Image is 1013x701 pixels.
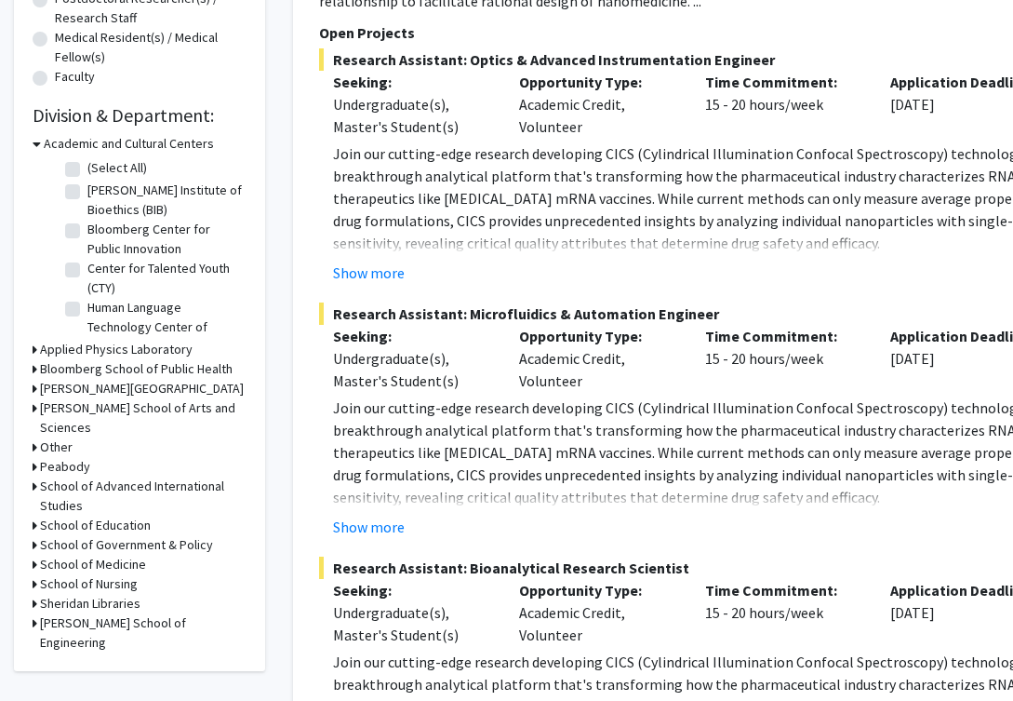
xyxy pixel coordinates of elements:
[40,613,247,653] h3: [PERSON_NAME] School of Engineering
[40,340,193,359] h3: Applied Physics Laboratory
[40,555,146,574] h3: School of Medicine
[333,71,491,93] p: Seeking:
[33,104,247,127] h2: Division & Department:
[40,398,247,438] h3: [PERSON_NAME] School of Arts and Sciences
[44,134,214,154] h3: Academic and Cultural Centers
[519,579,677,601] p: Opportunity Type:
[40,438,73,457] h3: Other
[55,67,95,87] label: Faculty
[505,71,691,138] div: Academic Credit, Volunteer
[87,220,242,259] label: Bloomberg Center for Public Innovation
[87,181,242,220] label: [PERSON_NAME] Institute of Bioethics (BIB)
[40,457,90,477] h3: Peabody
[87,259,242,298] label: Center for Talented Youth (CTY)
[87,158,147,178] label: (Select All)
[505,325,691,392] div: Academic Credit, Volunteer
[333,601,491,646] div: Undergraduate(s), Master's Student(s)
[519,71,677,93] p: Opportunity Type:
[691,325,877,392] div: 15 - 20 hours/week
[333,325,491,347] p: Seeking:
[333,516,405,538] button: Show more
[40,359,233,379] h3: Bloomberg School of Public Health
[333,262,405,284] button: Show more
[705,71,863,93] p: Time Commitment:
[519,325,677,347] p: Opportunity Type:
[333,93,491,138] div: Undergraduate(s), Master's Student(s)
[705,579,863,601] p: Time Commitment:
[505,579,691,646] div: Academic Credit, Volunteer
[333,347,491,392] div: Undergraduate(s), Master's Student(s)
[40,574,138,594] h3: School of Nursing
[40,594,140,613] h3: Sheridan Libraries
[705,325,863,347] p: Time Commitment:
[40,535,213,555] h3: School of Government & Policy
[40,379,244,398] h3: [PERSON_NAME][GEOGRAPHIC_DATA]
[333,579,491,601] p: Seeking:
[55,28,247,67] label: Medical Resident(s) / Medical Fellow(s)
[40,477,247,516] h3: School of Advanced International Studies
[14,617,79,687] iframe: Chat
[87,298,242,357] label: Human Language Technology Center of Excellence (HLTCOE)
[691,71,877,138] div: 15 - 20 hours/week
[40,516,151,535] h3: School of Education
[691,579,877,646] div: 15 - 20 hours/week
